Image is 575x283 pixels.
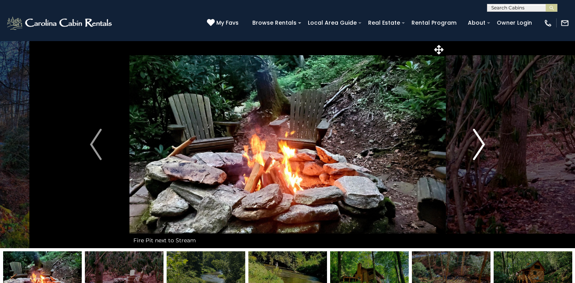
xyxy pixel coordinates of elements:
a: Real Estate [364,17,404,29]
a: My Favs [207,19,241,27]
button: Previous [63,41,129,248]
img: mail-regular-white.png [561,19,569,27]
button: Next [446,41,512,248]
img: arrow [473,129,485,160]
img: arrow [90,129,102,160]
img: phone-regular-white.png [544,19,552,27]
div: Fire Pit next to Stream [129,233,446,248]
span: My Favs [216,19,239,27]
a: Local Area Guide [304,17,361,29]
a: Owner Login [493,17,536,29]
a: Browse Rentals [248,17,300,29]
a: About [464,17,489,29]
img: White-1-2.png [6,15,114,31]
a: Rental Program [408,17,460,29]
